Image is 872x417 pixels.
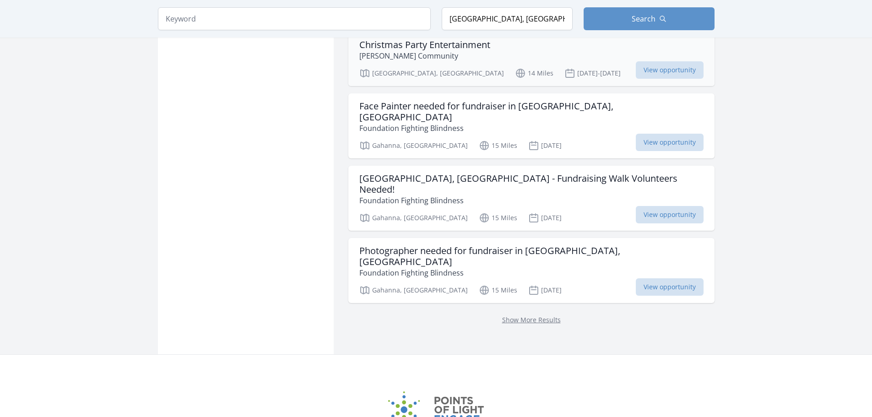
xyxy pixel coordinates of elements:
span: Search [632,13,655,24]
p: Gahanna, [GEOGRAPHIC_DATA] [359,140,468,151]
span: View opportunity [636,134,704,151]
span: View opportunity [636,278,704,296]
h3: [GEOGRAPHIC_DATA], [GEOGRAPHIC_DATA] - Fundraising Walk Volunteers Needed! [359,173,704,195]
a: Face Painter needed for fundraiser in [GEOGRAPHIC_DATA], [GEOGRAPHIC_DATA] Foundation Fighting Bl... [348,93,715,158]
span: View opportunity [636,61,704,79]
h3: Face Painter needed for fundraiser in [GEOGRAPHIC_DATA], [GEOGRAPHIC_DATA] [359,101,704,123]
span: View opportunity [636,206,704,223]
a: Christmas Party Entertainment [PERSON_NAME] Community [GEOGRAPHIC_DATA], [GEOGRAPHIC_DATA] 14 Mil... [348,32,715,86]
p: 15 Miles [479,212,517,223]
p: [DATE] [528,285,562,296]
p: Gahanna, [GEOGRAPHIC_DATA] [359,212,468,223]
p: Foundation Fighting Blindness [359,123,704,134]
h3: Christmas Party Entertainment [359,39,490,50]
a: [GEOGRAPHIC_DATA], [GEOGRAPHIC_DATA] - Fundraising Walk Volunteers Needed! Foundation Fighting Bl... [348,166,715,231]
p: [GEOGRAPHIC_DATA], [GEOGRAPHIC_DATA] [359,68,504,79]
p: Foundation Fighting Blindness [359,267,704,278]
p: Gahanna, [GEOGRAPHIC_DATA] [359,285,468,296]
a: Show More Results [502,315,561,324]
p: Foundation Fighting Blindness [359,195,704,206]
input: Location [442,7,573,30]
p: [DATE] [528,140,562,151]
p: 15 Miles [479,140,517,151]
p: [DATE] [528,212,562,223]
p: 15 Miles [479,285,517,296]
p: 14 Miles [515,68,553,79]
p: [DATE]-[DATE] [564,68,621,79]
input: Keyword [158,7,431,30]
a: Photographer needed for fundraiser in [GEOGRAPHIC_DATA], [GEOGRAPHIC_DATA] Foundation Fighting Bl... [348,238,715,303]
button: Search [584,7,715,30]
p: [PERSON_NAME] Community [359,50,490,61]
h3: Photographer needed for fundraiser in [GEOGRAPHIC_DATA], [GEOGRAPHIC_DATA] [359,245,704,267]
